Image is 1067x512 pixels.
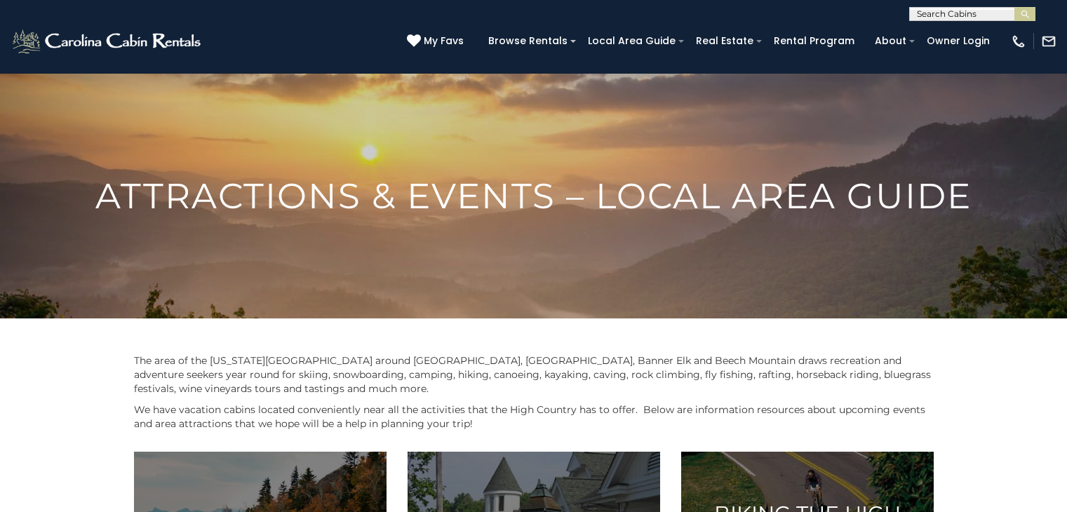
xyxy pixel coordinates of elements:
a: Real Estate [689,30,760,52]
img: phone-regular-white.png [1011,34,1026,49]
a: Rental Program [767,30,861,52]
p: The area of the [US_STATE][GEOGRAPHIC_DATA] around [GEOGRAPHIC_DATA], [GEOGRAPHIC_DATA], Banner E... [134,353,934,396]
a: Local Area Guide [581,30,683,52]
img: White-1-2.png [11,27,205,55]
p: We have vacation cabins located conveniently near all the activities that the High Country has to... [134,403,934,431]
a: My Favs [407,34,467,49]
a: Owner Login [920,30,997,52]
a: Browse Rentals [481,30,575,52]
a: About [868,30,913,52]
span: My Favs [424,34,464,48]
img: mail-regular-white.png [1041,34,1056,49]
